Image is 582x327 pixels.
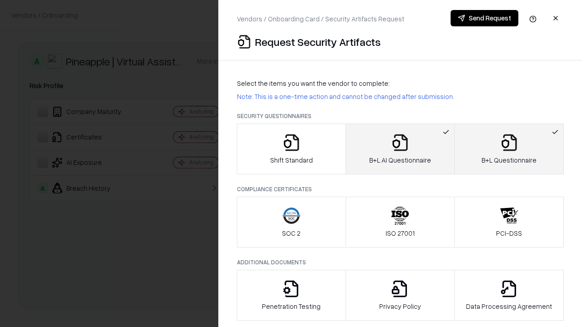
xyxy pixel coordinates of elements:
[237,124,346,174] button: Shift Standard
[237,258,564,266] p: Additional Documents
[237,92,564,101] p: Note: This is a one-time action and cannot be changed after submission.
[346,124,455,174] button: B+L AI Questionnaire
[386,228,415,238] p: ISO 27001
[237,79,564,88] p: Select the items you want the vendor to complete:
[496,228,522,238] p: PCI-DSS
[454,270,564,321] button: Data Processing Agreement
[237,185,564,193] p: Compliance Certificates
[237,197,346,248] button: SOC 2
[379,302,421,311] p: Privacy Policy
[270,155,313,165] p: Shift Standard
[454,197,564,248] button: PCI-DSS
[369,155,431,165] p: B+L AI Questionnaire
[237,270,346,321] button: Penetration Testing
[451,10,518,26] button: Send Request
[466,302,552,311] p: Data Processing Agreement
[346,197,455,248] button: ISO 27001
[482,155,537,165] p: B+L Questionnaire
[454,124,564,174] button: B+L Questionnaire
[262,302,321,311] p: Penetration Testing
[237,112,564,120] p: Security Questionnaires
[346,270,455,321] button: Privacy Policy
[237,14,404,24] p: Vendors / Onboarding Card / Security Artifacts Request
[282,228,301,238] p: SOC 2
[255,35,381,49] p: Request Security Artifacts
